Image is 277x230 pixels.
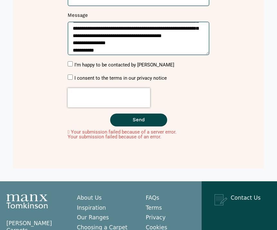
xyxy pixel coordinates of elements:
a: Terms [146,205,162,211]
label: I consent to the terms in our privacy notice [74,75,167,81]
img: Manx Tomkinson Logo [6,195,48,209]
button: Send [110,114,167,127]
a: Contact Us [231,195,261,201]
label: I’m happy to be contacted by [PERSON_NAME] [74,62,174,68]
label: Message [68,13,88,22]
a: Our Ranges [77,215,109,221]
div: Your submission failed because of a server error. Your submission failed because of an error. [68,130,209,140]
a: Privacy [146,215,166,221]
a: Inspiration [77,205,106,211]
a: About Us [77,195,102,201]
span: Send [133,118,145,123]
iframe: reCAPTCHA [68,88,150,108]
a: FAQs [146,195,159,201]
